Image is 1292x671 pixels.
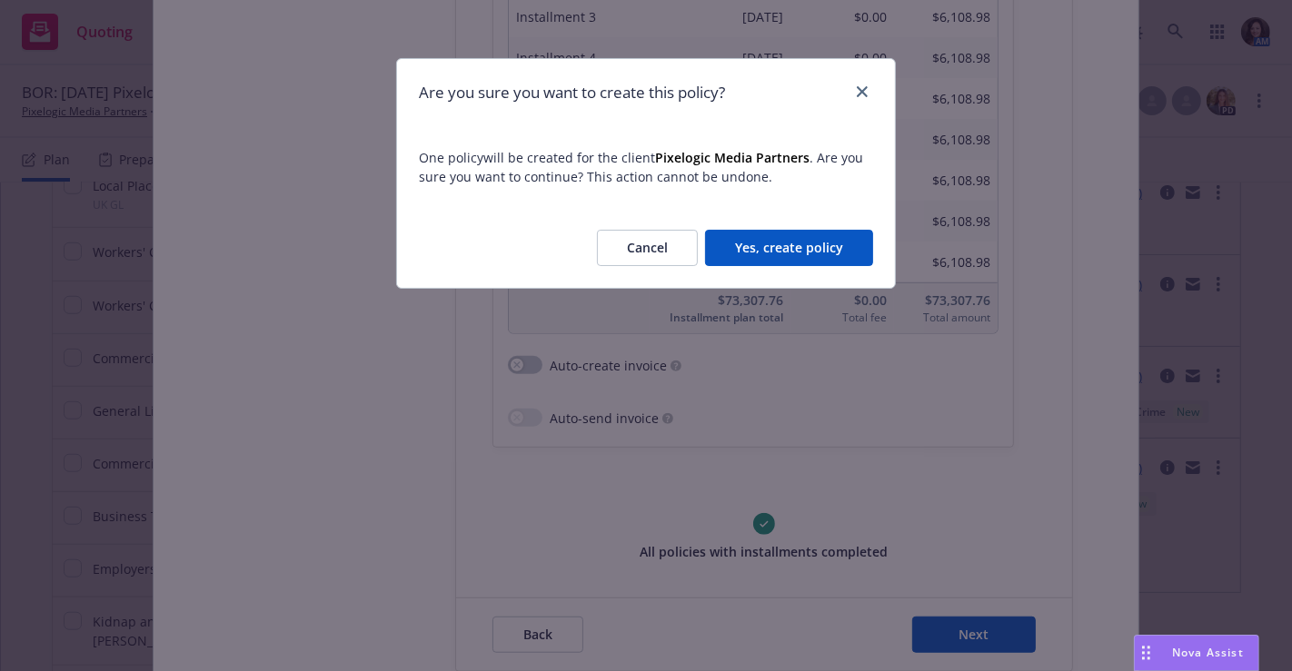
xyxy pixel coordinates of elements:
[851,81,873,103] a: close
[597,230,698,266] button: Cancel
[1134,635,1259,671] button: Nova Assist
[655,149,810,166] strong: Pixelogic Media Partners
[705,230,873,266] button: Yes, create policy
[1172,645,1244,660] span: Nova Assist
[419,148,873,186] span: One policy will be created for the client . Are you sure you want to continue? This action cannot...
[419,81,725,104] h1: Are you sure you want to create this policy?
[1135,636,1158,670] div: Drag to move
